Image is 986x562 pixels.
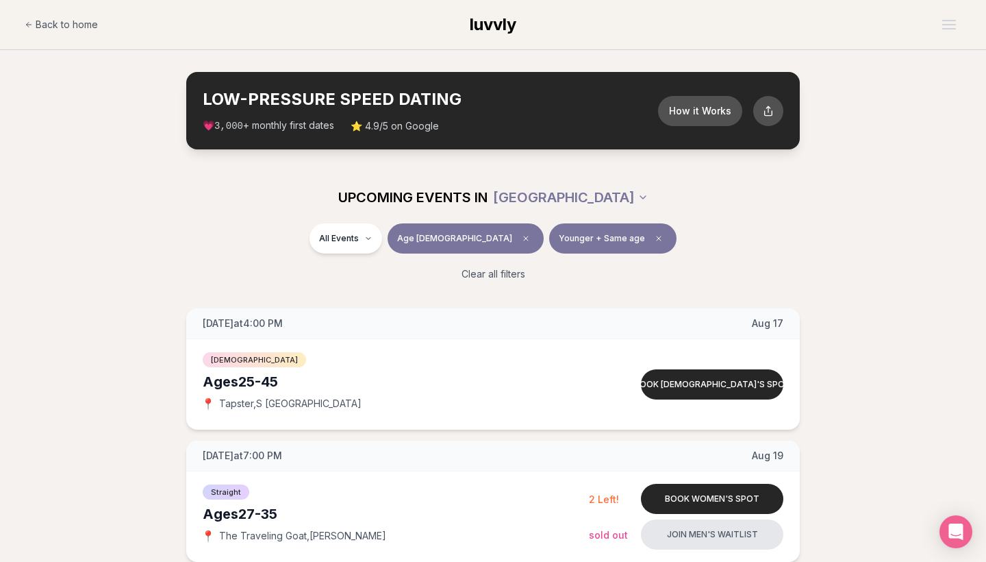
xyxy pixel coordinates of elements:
[493,182,648,212] button: [GEOGRAPHIC_DATA]
[388,223,544,254] button: Age [DEMOGRAPHIC_DATA]Clear age
[650,230,667,247] span: Clear preference
[203,449,282,463] span: [DATE] at 7:00 PM
[203,88,658,110] h2: LOW-PRESSURE SPEED DATING
[559,233,645,244] span: Younger + Same age
[219,397,362,411] span: Tapster , S [GEOGRAPHIC_DATA]
[752,449,783,463] span: Aug 19
[752,317,783,330] span: Aug 17
[309,223,382,254] button: All Events
[203,398,214,409] span: 📍
[641,520,783,550] button: Join men's waitlist
[939,515,972,548] div: Open Intercom Messenger
[641,369,783,400] button: Book [DEMOGRAPHIC_DATA]'s spot
[641,484,783,514] button: Book women's spot
[589,493,619,505] span: 2 Left!
[338,188,488,207] span: UPCOMING EVENTS IN
[589,529,628,541] span: Sold Out
[203,530,214,541] span: 📍
[25,11,98,38] a: Back to home
[203,317,283,330] span: [DATE] at 4:00 PM
[214,121,243,132] span: 3,000
[549,223,677,254] button: Younger + Same ageClear preference
[219,529,386,543] span: The Traveling Goat , [PERSON_NAME]
[203,485,249,500] span: Straight
[203,504,589,524] div: Ages 27-35
[470,14,516,34] span: luvvly
[351,119,439,133] span: ⭐ 4.9/5 on Google
[203,372,589,391] div: Ages 25-45
[518,230,534,247] span: Clear age
[470,14,516,36] a: luvvly
[319,233,359,244] span: All Events
[203,352,306,367] span: [DEMOGRAPHIC_DATA]
[203,119,334,133] span: 💗 + monthly first dates
[937,14,961,35] button: Open menu
[453,259,533,289] button: Clear all filters
[397,233,512,244] span: Age [DEMOGRAPHIC_DATA]
[658,96,742,126] button: How it Works
[36,18,98,32] span: Back to home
